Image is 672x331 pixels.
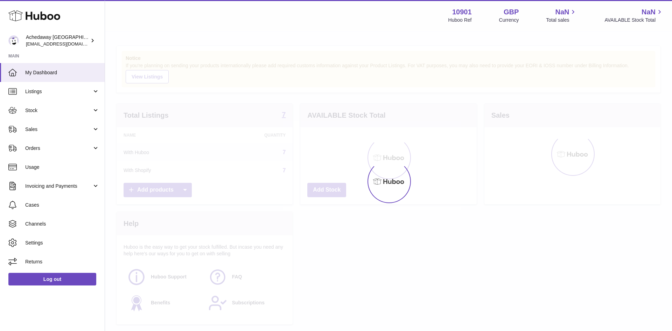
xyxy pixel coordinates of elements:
span: Invoicing and Payments [25,183,92,189]
span: AVAILABLE Stock Total [604,17,664,23]
strong: 10901 [452,7,472,17]
span: NaN [642,7,656,17]
span: Listings [25,88,92,95]
span: Cases [25,202,99,208]
span: Sales [25,126,92,133]
span: My Dashboard [25,69,99,76]
span: Stock [25,107,92,114]
img: admin@newpb.co.uk [8,35,19,46]
span: NaN [555,7,569,17]
a: NaN AVAILABLE Stock Total [604,7,664,23]
span: Orders [25,145,92,152]
span: Total sales [546,17,577,23]
a: Log out [8,273,96,285]
span: [EMAIL_ADDRESS][DOMAIN_NAME] [26,41,103,47]
span: Returns [25,258,99,265]
span: Settings [25,240,99,246]
span: Channels [25,221,99,227]
div: Achedaway [GEOGRAPHIC_DATA] [26,34,89,47]
strong: GBP [504,7,519,17]
span: Usage [25,164,99,171]
div: Currency [499,17,519,23]
a: NaN Total sales [546,7,577,23]
div: Huboo Ref [448,17,472,23]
